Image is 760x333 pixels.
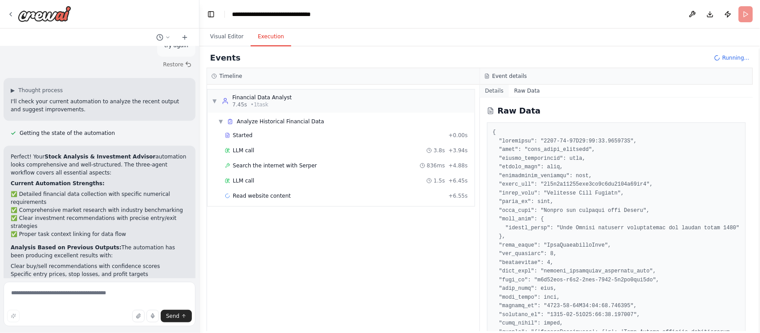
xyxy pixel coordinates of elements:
h2: Events [210,52,240,64]
li: ✅ Proper task context linking for data flow [11,230,188,238]
span: ▶ [11,87,15,94]
span: ▼ [212,97,217,105]
span: Read website content [233,192,291,199]
span: + 4.88s [448,162,467,169]
button: Details [480,85,509,97]
button: Restore [159,58,195,71]
span: 1.5s [434,177,445,184]
span: 3.8s [434,147,445,154]
button: ▶Thought process [11,87,63,94]
strong: Analysis Based on Previous Outputs: [11,244,122,251]
div: Financial Data Analyst [232,94,292,101]
button: Upload files [132,310,145,322]
p: Perfect! Your automation looks comprehensive and well-structured. The three-agent workflow covers... [11,153,188,177]
strong: Current Automation Strengths: [11,180,105,187]
h2: Raw Data [498,105,541,117]
span: Send [166,313,179,320]
span: + 3.94s [448,147,467,154]
button: Visual Editor [203,28,251,46]
span: LLM call [233,177,254,184]
span: + 0.00s [448,132,467,139]
span: + 6.45s [448,177,467,184]
strong: Stock Analysis & Investment Advisor [45,154,155,160]
li: Specific entry prices, stop losses, and profit targets [11,270,188,278]
span: Started [233,132,252,139]
h3: Event details [492,73,527,80]
span: ▼ [218,118,224,125]
li: ✅ Clear investment recommendations with precise entry/exit strategies [11,214,188,230]
h3: Timeline [219,73,242,80]
button: Send [161,310,192,322]
button: Improve this prompt [7,310,20,322]
span: 7.45s [232,101,247,108]
li: ✅ Comprehensive market research with industry benchmarking [11,206,188,214]
button: Start a new chat [178,32,192,43]
button: Switch to previous chat [153,32,174,43]
span: + 6.55s [448,192,467,199]
button: Execution [251,28,291,46]
p: I'll check your current automation to analyze the recent output and suggest improvements. [11,97,188,114]
span: • 1 task [251,101,268,108]
span: Search the internet with Serper [233,162,317,169]
button: Click to speak your automation idea [146,310,159,322]
p: The automation has been producing excellent results with: [11,244,188,260]
li: Clear buy/sell recommendations with confidence scores [11,262,188,270]
li: ✅ Detailed financial data collection with specific numerical requirements [11,190,188,206]
button: Hide left sidebar [205,8,217,20]
nav: breadcrumb [232,10,334,19]
span: Running... [722,54,749,61]
span: LLM call [233,147,254,154]
button: Raw Data [509,85,545,97]
img: Logo [18,6,71,22]
span: 836ms [427,162,445,169]
span: Thought process [18,87,63,94]
span: Analyze Historical Financial Data [237,118,324,125]
span: Getting the state of the automation [20,130,115,137]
